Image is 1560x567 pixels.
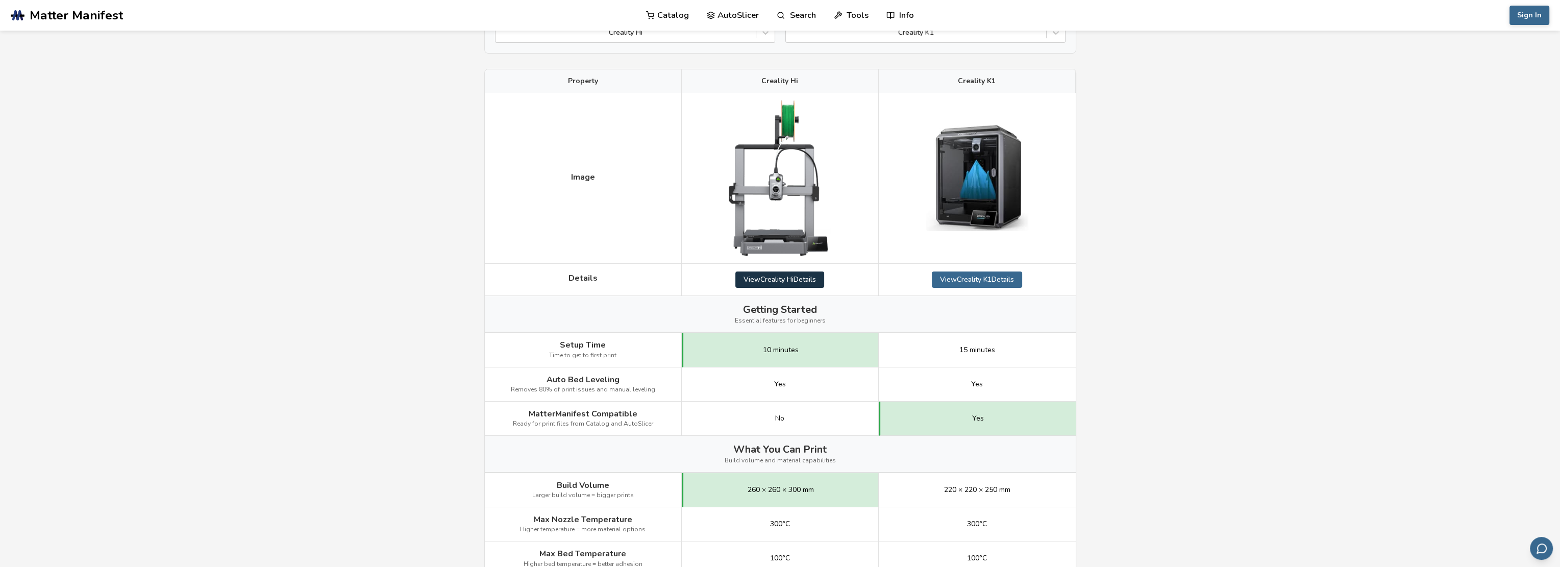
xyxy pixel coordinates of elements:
[557,481,609,490] span: Build Volume
[520,526,646,533] span: Higher temperature = more material options
[932,272,1022,288] a: ViewCreality K1Details
[967,554,987,562] span: 100°C
[775,414,784,423] span: No
[539,549,626,558] span: Max Bed Temperature
[944,486,1010,494] span: 220 × 220 × 250 mm
[735,272,824,288] a: ViewCreality HiDetails
[511,386,655,393] span: Removes 80% of print issues and manual leveling
[967,520,987,528] span: 300°C
[513,421,653,428] span: Ready for print files from Catalog and AutoSlicer
[568,77,598,85] span: Property
[774,380,786,388] span: Yes
[763,346,799,354] span: 10 minutes
[743,304,817,315] span: Getting Started
[568,274,598,283] span: Details
[534,515,632,524] span: Max Nozzle Temperature
[547,375,620,384] span: Auto Bed Leveling
[532,492,634,499] span: Larger build volume = bigger prints
[733,443,827,455] span: What You Can Print
[725,457,836,464] span: Build volume and material capabilities
[770,554,790,562] span: 100°C
[735,317,826,325] span: Essential features for beginners
[501,29,503,37] input: Creality Hi
[1530,537,1553,560] button: Send feedback via email
[761,77,798,85] span: Creality Hi
[791,29,793,37] input: Creality K1
[549,352,616,359] span: Time to get to first print
[770,520,790,528] span: 300°C
[30,8,123,22] span: Matter Manifest
[571,172,595,182] span: Image
[926,125,1028,231] img: Creality K1
[560,340,606,350] span: Setup Time
[529,409,637,418] span: MatterManifest Compatible
[748,486,814,494] span: 260 × 260 × 300 mm
[959,346,995,354] span: 15 minutes
[971,380,983,388] span: Yes
[958,77,996,85] span: Creality K1
[972,414,984,423] span: Yes
[729,101,831,255] img: Creality Hi
[1509,6,1549,25] button: Sign In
